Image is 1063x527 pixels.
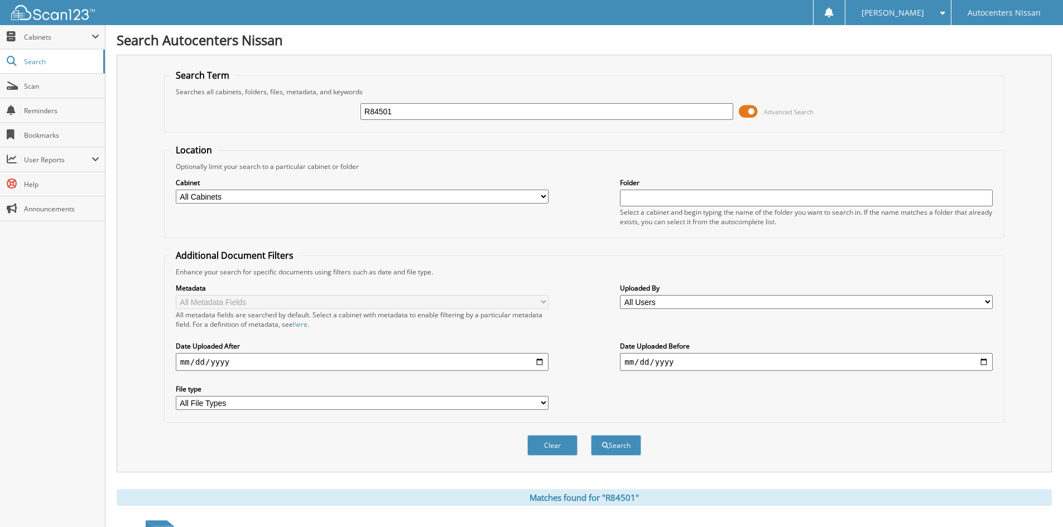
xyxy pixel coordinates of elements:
[117,31,1052,49] h1: Search Autocenters Nissan
[591,435,641,456] button: Search
[24,106,99,115] span: Reminders
[620,353,993,371] input: end
[176,384,549,394] label: File type
[293,320,307,329] a: here
[170,162,998,171] div: Optionally limit your search to a particular cabinet or folder
[764,108,814,116] span: Advanced Search
[176,353,549,371] input: start
[620,341,993,351] label: Date Uploaded Before
[176,283,549,293] label: Metadata
[176,341,549,351] label: Date Uploaded After
[170,267,998,277] div: Enhance your search for specific documents using filters such as date and file type.
[170,249,299,262] legend: Additional Document Filters
[170,144,218,156] legend: Location
[24,204,99,214] span: Announcements
[24,57,98,66] span: Search
[11,5,95,20] img: scan123-logo-white.svg
[527,435,578,456] button: Clear
[620,283,993,293] label: Uploaded By
[170,69,235,81] legend: Search Term
[117,489,1052,506] div: Matches found for "R84501"
[862,9,924,16] span: [PERSON_NAME]
[24,81,99,91] span: Scan
[620,207,993,226] div: Select a cabinet and begin typing the name of the folder you want to search in. If the name match...
[24,180,99,189] span: Help
[620,178,993,187] label: Folder
[24,32,92,42] span: Cabinets
[170,87,998,96] div: Searches all cabinets, folders, files, metadata, and keywords
[176,178,549,187] label: Cabinet
[968,9,1041,16] span: Autocenters Nissan
[24,155,92,165] span: User Reports
[24,130,99,140] span: Bookmarks
[176,310,549,329] div: All metadata fields are searched by default. Select a cabinet with metadata to enable filtering b...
